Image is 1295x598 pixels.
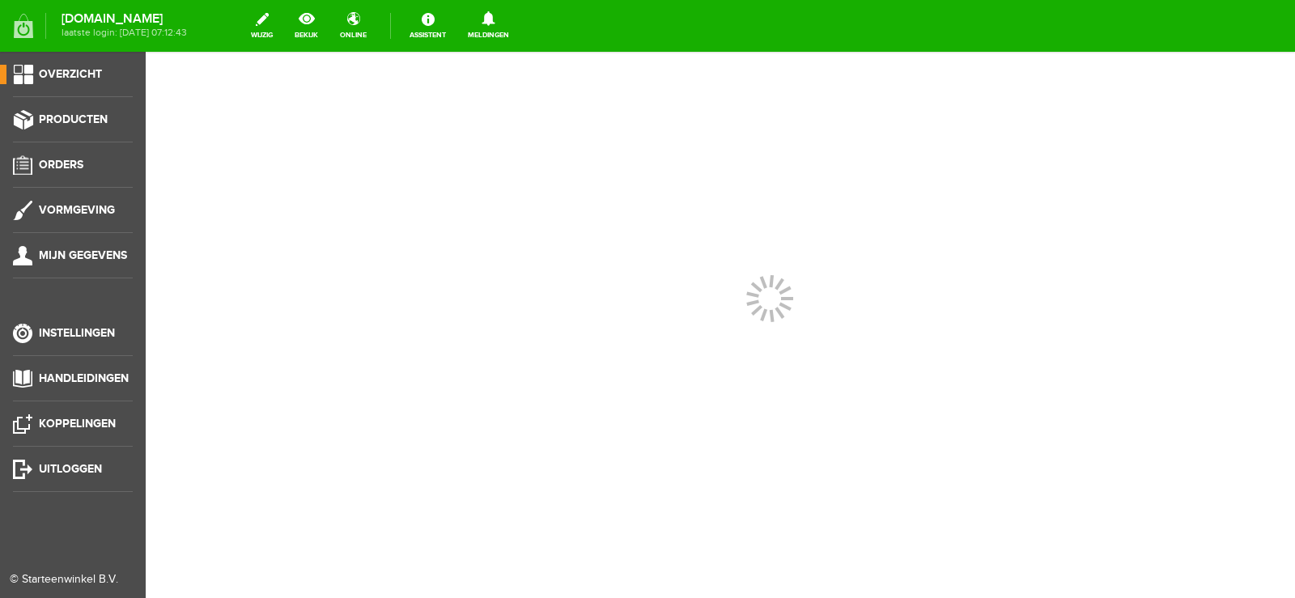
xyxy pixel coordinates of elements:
[39,371,129,385] span: Handleidingen
[39,417,116,430] span: Koppelingen
[39,203,115,217] span: Vormgeving
[39,158,83,172] span: Orders
[458,8,519,44] a: Meldingen
[39,462,102,476] span: Uitloggen
[62,15,187,23] strong: [DOMAIN_NAME]
[39,112,108,126] span: Producten
[285,8,328,44] a: bekijk
[330,8,376,44] a: online
[39,248,127,262] span: Mijn gegevens
[39,67,102,81] span: Overzicht
[400,8,456,44] a: Assistent
[39,326,115,340] span: Instellingen
[241,8,282,44] a: wijzig
[10,571,123,588] div: © Starteenwinkel B.V.
[62,28,187,37] span: laatste login: [DATE] 07:12:43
